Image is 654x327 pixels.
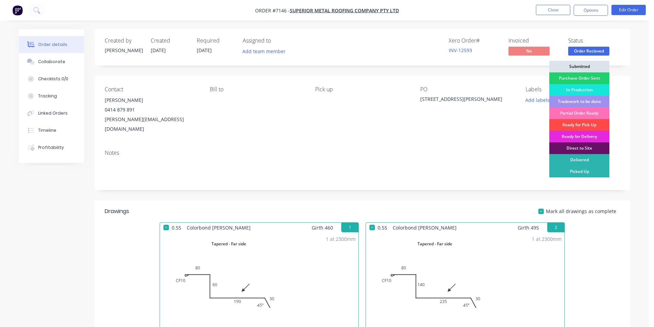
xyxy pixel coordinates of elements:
div: Order details [38,42,67,48]
div: In Production [549,84,609,96]
div: Pick up [315,86,409,93]
button: 2 [547,223,564,232]
div: Required [197,37,234,44]
button: 1 [341,223,358,232]
div: Submitted [549,61,609,72]
button: Order details [19,36,84,53]
div: Delivered [549,154,609,166]
button: Add labels [521,95,553,105]
div: Collaborate [38,59,65,65]
a: Superior Metal Roofing Company Pty Ltd [290,7,399,14]
div: PO [420,86,514,93]
div: Contact [105,86,199,93]
div: Picked Up [549,166,609,177]
span: 0.55 [169,223,184,233]
div: Ready for Pick Up [549,119,609,131]
div: Direct to Site [549,142,609,154]
button: Linked Orders [19,105,84,122]
button: Timeline [19,122,84,139]
span: [DATE] [151,47,166,54]
span: Order #7146 - [255,7,290,14]
div: [PERSON_NAME]0414 879 891[PERSON_NAME][EMAIL_ADDRESS][DOMAIN_NAME] [105,95,199,134]
div: Tracking [38,93,57,99]
div: [STREET_ADDRESS][PERSON_NAME] [420,95,506,105]
a: INV-12593 [449,47,472,54]
span: Girth 495 [518,223,539,233]
div: [PERSON_NAME] [105,47,142,54]
button: Collaborate [19,53,84,70]
button: Order Recieved [568,47,609,57]
span: [DATE] [197,47,212,54]
button: Profitability [19,139,84,156]
span: Order Recieved [568,47,609,55]
div: Drawings [105,207,129,215]
button: Options [574,5,608,16]
div: Purchase Order Sent [549,72,609,84]
button: Edit Order [611,5,646,15]
div: 1 at 2300mm [326,235,356,243]
span: 0.55 [375,223,390,233]
div: Xero Order # [449,37,500,44]
button: Tracking [19,87,84,105]
div: Partial Order Ready [549,107,609,119]
div: Invoiced [508,37,560,44]
div: Linked Orders [38,110,68,116]
div: Created by [105,37,142,44]
div: Tradework to be done [549,96,609,107]
button: Close [536,5,570,15]
div: 1 at 2300mm [532,235,562,243]
div: Assigned to [243,37,311,44]
div: Notes [105,150,620,156]
div: Labels [526,86,620,93]
div: Profitability [38,144,64,151]
button: Add team member [239,47,289,56]
span: Colorbond [PERSON_NAME] [390,223,459,233]
button: Checklists 0/0 [19,70,84,87]
div: Ready for Delivery [549,131,609,142]
div: 0414 879 891 [105,105,199,115]
span: Girth 460 [312,223,333,233]
img: Factory [12,5,23,15]
div: Checklists 0/0 [38,76,68,82]
span: Colorbond [PERSON_NAME] [184,223,253,233]
button: Add team member [243,47,289,56]
div: Bill to [210,86,304,93]
div: Status [568,37,620,44]
div: [PERSON_NAME] [105,95,199,105]
div: [PERSON_NAME][EMAIL_ADDRESS][DOMAIN_NAME] [105,115,199,134]
span: No [508,47,550,55]
div: Timeline [38,127,56,133]
div: Created [151,37,188,44]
